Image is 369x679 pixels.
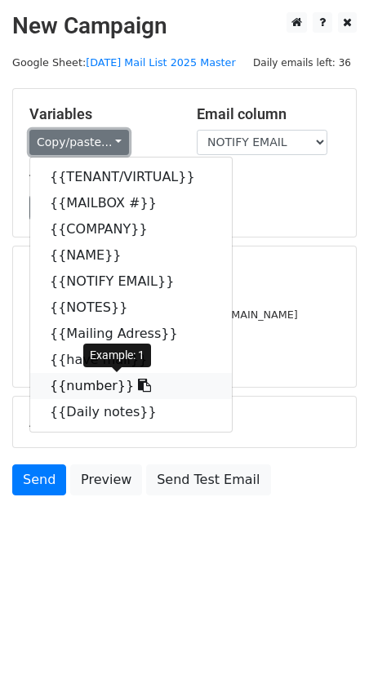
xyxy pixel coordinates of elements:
a: {{Daily notes}} [30,399,232,425]
a: {{Mailing Adress}} [30,321,232,347]
small: [PERSON_NAME][EMAIL_ADDRESS][DOMAIN_NAME] [29,308,298,321]
a: Send Test Email [146,464,270,495]
div: Example: 1 [83,344,151,367]
a: {{TENANT/VIRTUAL}} [30,164,232,190]
a: [DATE] Mail List 2025 Master [86,56,236,69]
span: Daily emails left: 36 [247,54,357,72]
a: {{NAME}} [30,242,232,268]
a: {{MAILBOX #}} [30,190,232,216]
small: Google Sheet: [12,56,236,69]
iframe: Chat Widget [287,601,369,679]
a: {{number}} [30,373,232,399]
a: {{NOTES}} [30,295,232,321]
a: Send [12,464,66,495]
a: Copy/paste... [29,130,129,155]
h5: Email column [197,105,340,123]
a: Preview [70,464,142,495]
a: {{have mail}} [30,347,232,373]
a: {{NOTIFY EMAIL}} [30,268,232,295]
h2: New Campaign [12,12,357,40]
h5: Variables [29,105,172,123]
a: Daily emails left: 36 [247,56,357,69]
a: {{COMPANY}} [30,216,232,242]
